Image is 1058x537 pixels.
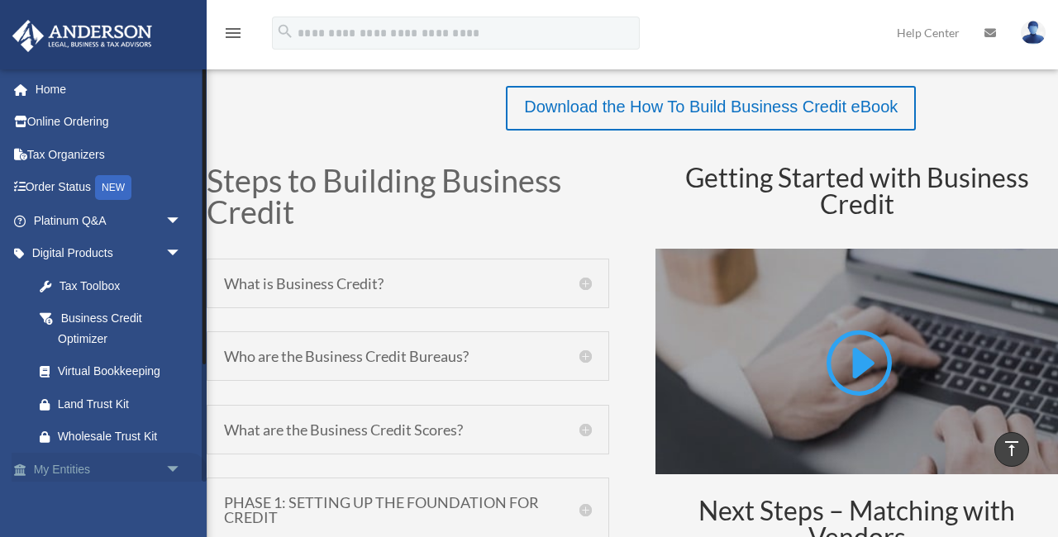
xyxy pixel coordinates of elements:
[58,308,178,349] div: Business Credit Optimizer
[23,355,207,388] a: Virtual Bookkeeping
[58,394,186,415] div: Land Trust Kit
[12,453,207,486] a: My Entitiesarrow_drop_down
[224,495,592,525] h5: PHASE 1: SETTING UP THE FOUNDATION FOR CREDIT
[1021,21,1046,45] img: User Pic
[165,453,198,487] span: arrow_drop_down
[165,204,198,238] span: arrow_drop_down
[224,349,592,364] h5: Who are the Business Credit Bureaus?
[12,106,207,139] a: Online Ordering
[165,237,198,271] span: arrow_drop_down
[12,73,207,106] a: Home
[58,426,186,447] div: Wholesale Trust Kit
[207,164,609,235] h1: Steps to Building Business Credit
[23,387,207,421] a: Land Trust Kit
[506,86,916,131] a: Download the How To Build Business Credit eBook
[23,421,207,454] a: Wholesale Trust Kit
[1002,439,1022,459] i: vertical_align_top
[23,269,207,302] a: Tax Toolbox
[58,361,186,382] div: Virtual Bookkeeping
[223,29,243,43] a: menu
[276,22,294,40] i: search
[685,161,1029,220] span: Getting Started with Business Credit
[23,302,198,355] a: Business Credit Optimizer
[12,204,207,237] a: Platinum Q&Aarrow_drop_down
[224,276,592,291] h5: What is Business Credit?
[223,23,243,43] i: menu
[12,171,207,205] a: Order StatusNEW
[12,138,207,171] a: Tax Organizers
[58,276,186,297] div: Tax Toolbox
[95,175,131,200] div: NEW
[224,422,592,437] h5: What are the Business Credit Scores?
[994,432,1029,467] a: vertical_align_top
[7,20,157,52] img: Anderson Advisors Platinum Portal
[12,237,207,270] a: Digital Productsarrow_drop_down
